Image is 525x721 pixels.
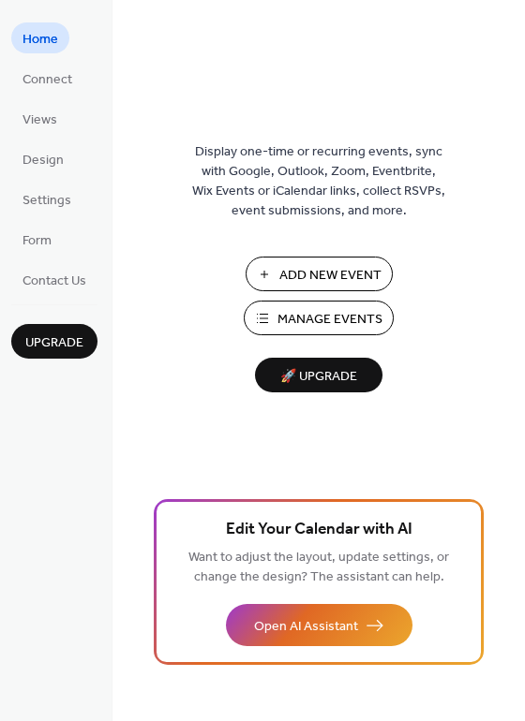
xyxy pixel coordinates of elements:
[226,517,412,543] span: Edit Your Calendar with AI
[277,310,382,330] span: Manage Events
[11,324,97,359] button: Upgrade
[254,617,358,637] span: Open AI Assistant
[25,333,83,353] span: Upgrade
[11,264,97,295] a: Contact Us
[22,30,58,50] span: Home
[244,301,394,335] button: Manage Events
[255,358,382,392] button: 🚀 Upgrade
[11,22,69,53] a: Home
[246,257,393,291] button: Add New Event
[192,142,445,221] span: Display one-time or recurring events, sync with Google, Outlook, Zoom, Eventbrite, Wix Events or ...
[22,272,86,291] span: Contact Us
[279,266,382,286] span: Add New Event
[11,143,75,174] a: Design
[188,545,449,590] span: Want to adjust the layout, update settings, or change the design? The assistant can help.
[22,70,72,90] span: Connect
[22,110,57,130] span: Views
[11,184,82,214] a: Settings
[22,231,52,251] span: Form
[22,151,64,170] span: Design
[11,224,63,255] a: Form
[226,604,412,646] button: Open AI Assistant
[22,191,71,211] span: Settings
[11,103,68,134] a: Views
[11,63,83,94] a: Connect
[266,364,371,390] span: 🚀 Upgrade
